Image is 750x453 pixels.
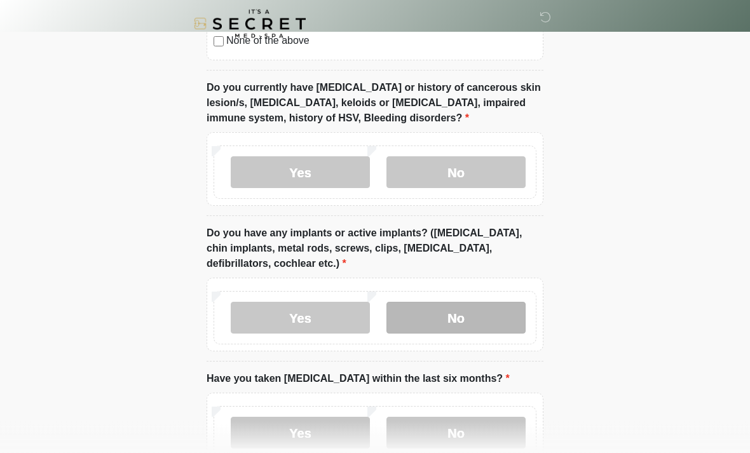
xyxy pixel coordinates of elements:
label: Yes [231,302,370,334]
label: Yes [231,417,370,449]
img: It's A Secret Med Spa Logo [194,10,306,38]
label: Have you taken [MEDICAL_DATA] within the last six months? [207,372,510,387]
label: Yes [231,157,370,189]
label: No [386,417,526,449]
label: Do you have any implants or active implants? ([MEDICAL_DATA], chin implants, metal rods, screws, ... [207,226,543,272]
label: Do you currently have [MEDICAL_DATA] or history of cancerous skin lesion/s, [MEDICAL_DATA], keloi... [207,81,543,126]
label: No [386,157,526,189]
label: No [386,302,526,334]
